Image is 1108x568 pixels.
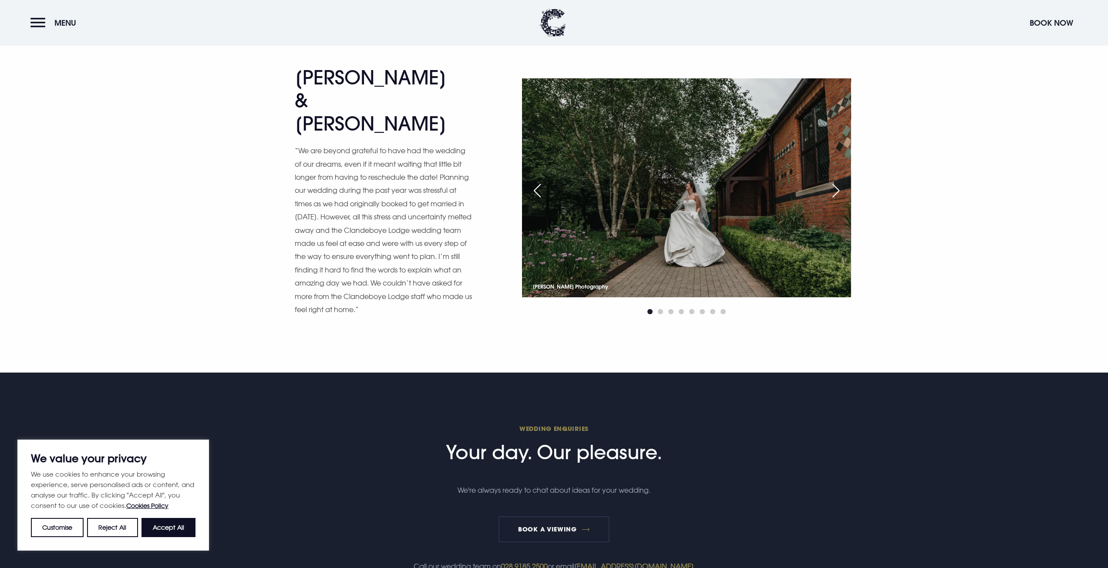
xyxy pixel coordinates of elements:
[540,9,566,37] img: Clandeboye Lodge
[679,309,684,314] span: Go to slide 4
[30,13,81,32] button: Menu
[31,469,195,511] p: We use cookies to enhance your browsing experience, serve personalised ads or content, and analys...
[295,144,473,316] p: “We are beyond grateful to have had the wedding of our dreams, even if it meant waiting that litt...
[347,484,761,497] p: We're always ready to chat about ideas for your wedding.
[54,18,76,28] span: Menu
[721,309,726,314] span: Go to slide 8
[658,309,663,314] span: Go to slide 2
[689,309,694,314] span: Go to slide 5
[526,181,548,200] div: Previous slide
[295,66,465,135] h2: [PERSON_NAME] & [PERSON_NAME]
[533,282,608,292] p: [PERSON_NAME] Photography
[126,502,168,509] a: Cookies Policy
[141,518,195,537] button: Accept All
[347,424,761,433] span: Wedding Enquiries
[825,181,847,200] div: Next slide
[700,309,705,314] span: Go to slide 6
[522,78,851,297] img: Whirlwind wedding package Northern Ireland
[87,518,138,537] button: Reject All
[17,440,209,551] div: We value your privacy
[647,309,653,314] span: Go to slide 1
[710,309,715,314] span: Go to slide 7
[668,309,674,314] span: Go to slide 3
[31,453,195,464] p: We value your privacy
[1025,13,1078,32] button: Book Now
[31,518,84,537] button: Customise
[498,516,610,542] a: Book a Viewing
[347,424,761,464] h2: Your day. Our pleasure.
